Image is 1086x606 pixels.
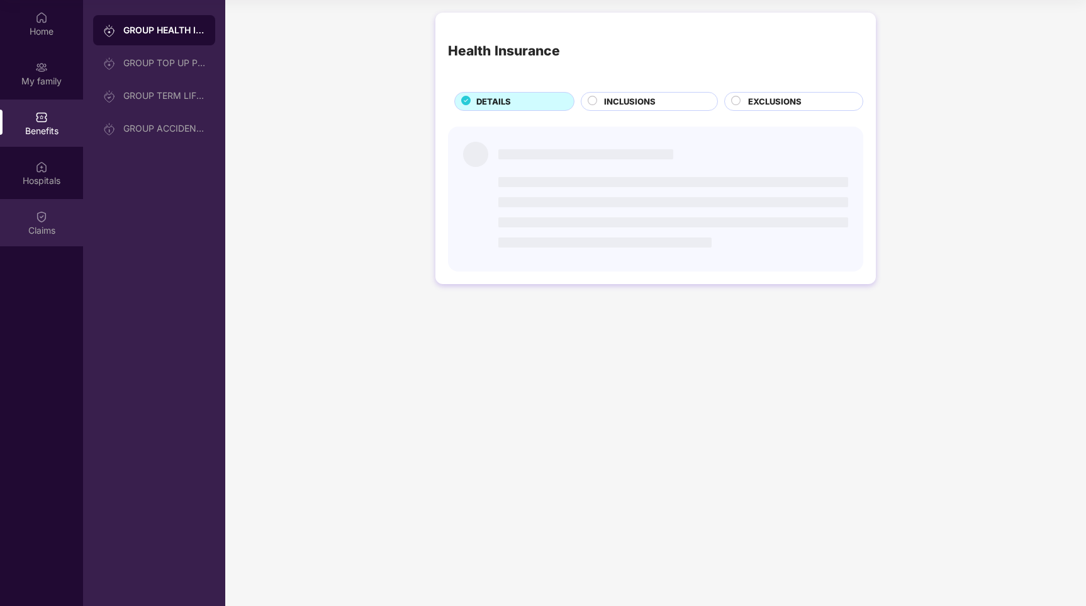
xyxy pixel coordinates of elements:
[123,58,205,68] div: GROUP TOP UP POLICY
[103,25,116,37] img: svg+xml;base64,PHN2ZyB3aWR0aD0iMjAiIGhlaWdodD0iMjAiIHZpZXdCb3g9IjAgMCAyMCAyMCIgZmlsbD0ibm9uZSIgeG...
[35,210,48,223] img: svg+xml;base64,PHN2ZyBpZD0iQ2xhaW0iIHhtbG5zPSJodHRwOi8vd3d3LnczLm9yZy8yMDAwL3N2ZyIgd2lkdGg9IjIwIi...
[35,111,48,123] img: svg+xml;base64,PHN2ZyBpZD0iQmVuZWZpdHMiIHhtbG5zPSJodHRwOi8vd3d3LnczLm9yZy8yMDAwL3N2ZyIgd2lkdGg9Ij...
[748,95,802,108] span: EXCLUSIONS
[476,95,511,108] span: DETAILS
[123,123,205,134] div: GROUP ACCIDENTAL INSURANCE
[103,90,116,103] img: svg+xml;base64,PHN2ZyB3aWR0aD0iMjAiIGhlaWdodD0iMjAiIHZpZXdCb3g9IjAgMCAyMCAyMCIgZmlsbD0ibm9uZSIgeG...
[35,161,48,173] img: svg+xml;base64,PHN2ZyBpZD0iSG9zcGl0YWxzIiB4bWxucz0iaHR0cDovL3d3dy53My5vcmcvMjAwMC9zdmciIHdpZHRoPS...
[35,11,48,24] img: svg+xml;base64,PHN2ZyBpZD0iSG9tZSIgeG1sbnM9Imh0dHA6Ly93d3cudzMub3JnLzIwMDAvc3ZnIiB3aWR0aD0iMjAiIG...
[103,123,116,135] img: svg+xml;base64,PHN2ZyB3aWR0aD0iMjAiIGhlaWdodD0iMjAiIHZpZXdCb3g9IjAgMCAyMCAyMCIgZmlsbD0ibm9uZSIgeG...
[123,24,205,37] div: GROUP HEALTH INSURANCE
[123,91,205,101] div: GROUP TERM LIFE INSURANCE
[604,95,656,108] span: INCLUSIONS
[35,61,48,74] img: svg+xml;base64,PHN2ZyB3aWR0aD0iMjAiIGhlaWdodD0iMjAiIHZpZXdCb3g9IjAgMCAyMCAyMCIgZmlsbD0ibm9uZSIgeG...
[448,40,560,61] div: Health Insurance
[103,57,116,70] img: svg+xml;base64,PHN2ZyB3aWR0aD0iMjAiIGhlaWdodD0iMjAiIHZpZXdCb3g9IjAgMCAyMCAyMCIgZmlsbD0ibm9uZSIgeG...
